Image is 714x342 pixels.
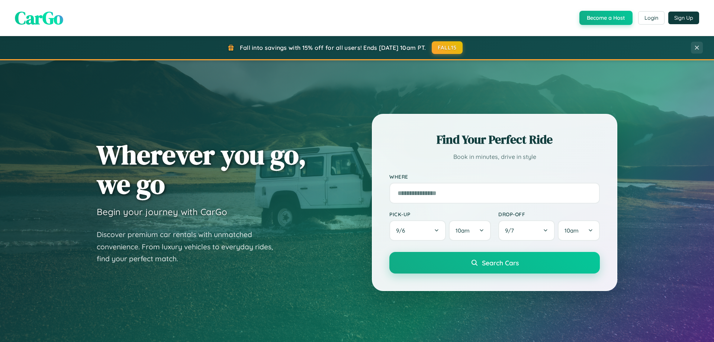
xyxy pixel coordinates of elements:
[432,41,463,54] button: FALL15
[389,252,600,274] button: Search Cars
[565,227,579,234] span: 10am
[396,227,409,234] span: 9 / 6
[389,211,491,217] label: Pick-up
[389,173,600,180] label: Where
[498,211,600,217] label: Drop-off
[558,220,600,241] button: 10am
[240,44,426,51] span: Fall into savings with 15% off for all users! Ends [DATE] 10am PT.
[97,228,283,265] p: Discover premium car rentals with unmatched convenience. From luxury vehicles to everyday rides, ...
[15,6,63,30] span: CarGo
[668,12,699,24] button: Sign Up
[505,227,518,234] span: 9 / 7
[638,11,665,25] button: Login
[389,131,600,148] h2: Find Your Perfect Ride
[579,11,633,25] button: Become a Host
[456,227,470,234] span: 10am
[389,220,446,241] button: 9/6
[449,220,491,241] button: 10am
[482,259,519,267] span: Search Cars
[97,140,306,199] h1: Wherever you go, we go
[498,220,555,241] button: 9/7
[97,206,227,217] h3: Begin your journey with CarGo
[389,151,600,162] p: Book in minutes, drive in style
